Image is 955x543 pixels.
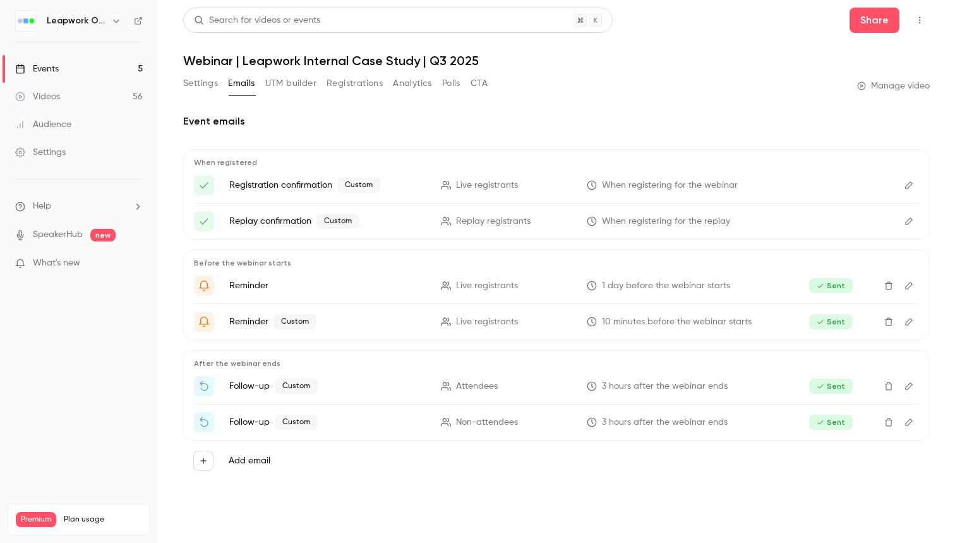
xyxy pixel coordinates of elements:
h1: Webinar | Leapwork Internal Case Study | Q3 2025 [183,53,930,68]
span: Replay registrants [456,215,531,228]
p: Reminder [229,279,426,292]
span: 1 day before the webinar starts [602,279,730,293]
p: Follow-up [229,415,426,430]
button: Delete [879,376,899,396]
p: Replay confirmation [229,214,426,229]
div: Events [15,63,59,75]
p: Before the webinar starts [194,258,919,268]
span: Custom [275,415,318,430]
span: Sent [809,278,853,293]
p: When registered [194,157,919,168]
button: Edit [899,412,919,432]
button: Share [850,8,899,33]
span: Sent [809,379,853,394]
span: Custom [275,379,318,394]
h6: Leapwork Online Event [47,15,106,27]
h2: Event emails [183,114,930,129]
li: help-dropdown-opener [15,200,143,213]
span: Custom [273,314,316,329]
span: Live registrants [456,179,518,192]
span: When registering for the replay [602,215,730,228]
div: Settings [15,146,66,159]
label: Add email [229,455,270,467]
div: Videos [15,90,60,103]
span: Attendees [456,380,498,393]
li: Watch the replay of {{ event_name }} [194,412,919,432]
span: 3 hours after the webinar ends [602,416,728,429]
img: Leapwork Online Event [16,11,36,31]
button: Edit [899,312,919,332]
button: Registrations [327,73,383,94]
li: Thanks for attending {{ event_name }} [194,376,919,396]
button: Edit [899,175,919,195]
button: CTA [471,73,488,94]
span: When registering for the webinar [602,179,738,192]
div: Search for videos or events [194,14,320,27]
button: Polls [442,73,460,94]
span: new [90,229,116,241]
button: Settings [183,73,218,94]
span: Premium [16,512,56,527]
button: Delete [879,312,899,332]
button: Analytics [393,73,432,94]
li: {{ event_name }} is about to go live [194,312,919,332]
span: Sent [809,415,853,430]
span: Live registrants [456,279,518,293]
button: Edit [899,276,919,296]
span: 10 minutes before the webinar starts [602,315,752,329]
p: Registration confirmation [229,178,426,193]
div: Audience [15,118,71,131]
li: Here's your access link to {{ event_name }}! [194,211,919,231]
a: SpeakerHub [33,228,83,241]
span: 3 hours after the webinar ends [602,380,728,393]
button: Delete [879,412,899,432]
p: Reminder [229,314,426,329]
p: Follow-up [229,379,426,394]
span: Custom [316,214,359,229]
p: After the webinar ends [194,358,919,369]
span: Help [33,200,51,213]
span: Plan usage [64,515,142,525]
span: What's new [33,257,80,270]
span: Custom [337,178,380,193]
button: Edit [899,211,919,231]
span: Sent [809,314,853,329]
button: Emails [228,73,255,94]
li: {{ event_name }} is about to go live [194,276,919,296]
a: Manage video [857,80,930,92]
button: Edit [899,376,919,396]
iframe: Noticeable Trigger [128,258,143,269]
span: Live registrants [456,315,518,329]
button: Delete [879,276,899,296]
span: Non-attendees [456,416,518,429]
li: Here's your access link to {{ event_name }}! [194,175,919,195]
button: UTM builder [265,73,316,94]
